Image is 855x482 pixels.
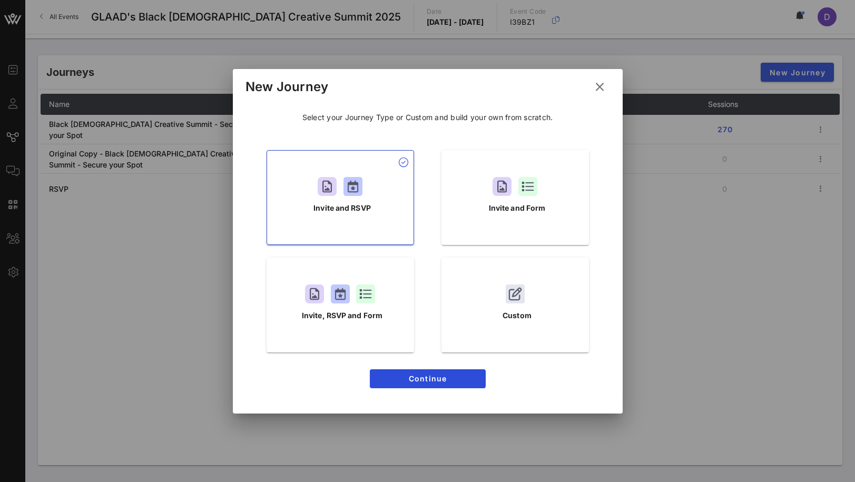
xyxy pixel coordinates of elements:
p: Invite, RSVP and Form [302,310,382,321]
p: Invite and Form [489,202,546,214]
button: Continue [370,369,486,388]
div: New Journey [245,79,329,95]
p: Custom [503,310,532,321]
p: Select your Journey Type or Custom and build your own from scratch. [302,112,553,123]
p: Invite and RSVP [313,202,371,214]
span: Continue [378,374,477,383]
